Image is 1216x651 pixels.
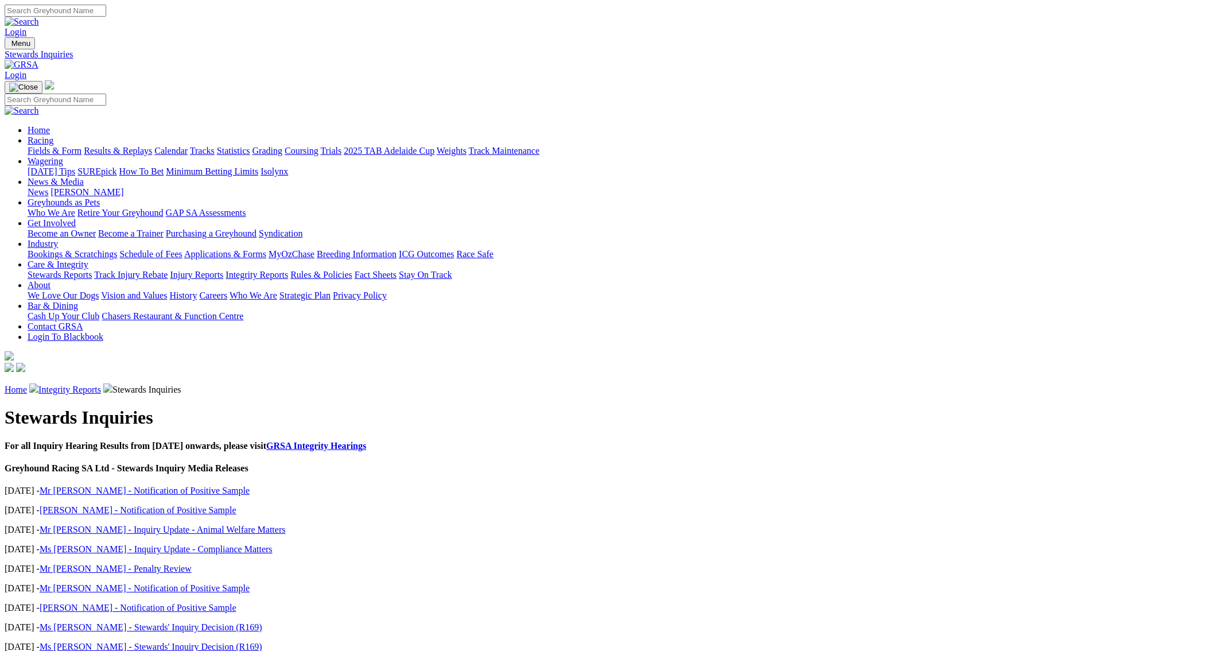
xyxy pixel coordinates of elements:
[252,146,282,156] a: Grading
[77,208,164,218] a: Retire Your Greyhound
[40,603,236,613] a: [PERSON_NAME] - Notification of Positive Sample
[98,228,164,238] a: Become a Trainer
[28,166,75,176] a: [DATE] Tips
[230,290,277,300] a: Who We Are
[28,270,92,280] a: Stewards Reports
[399,249,454,259] a: ICG Outcomes
[226,270,288,280] a: Integrity Reports
[119,249,182,259] a: Schedule of Fees
[469,146,539,156] a: Track Maintenance
[5,583,1211,594] p: [DATE] -
[166,166,258,176] a: Minimum Betting Limits
[28,249,1211,259] div: Industry
[28,280,50,290] a: About
[166,208,246,218] a: GAP SA Assessments
[5,385,27,394] a: Home
[11,39,30,48] span: Menu
[5,49,1211,60] a: Stewards Inquiries
[261,166,288,176] a: Isolynx
[9,83,38,92] img: Close
[320,146,341,156] a: Trials
[5,351,14,361] img: logo-grsa-white.png
[28,301,78,311] a: Bar & Dining
[28,228,1211,239] div: Get Involved
[40,544,273,554] a: Ms [PERSON_NAME] - Inquiry Update - Compliance Matters
[28,166,1211,177] div: Wagering
[5,463,1211,474] h4: Greyhound Racing SA Ltd - Stewards Inquiry Media Releases
[40,525,286,534] a: Mr [PERSON_NAME] - Inquiry Update - Animal Welfare Matters
[266,441,366,451] a: GRSA Integrity Hearings
[169,290,197,300] a: History
[5,60,38,70] img: GRSA
[190,146,215,156] a: Tracks
[5,505,1211,516] p: [DATE] -
[40,622,262,632] a: Ms [PERSON_NAME] - Stewards' Inquiry Decision (R169)
[5,564,1211,574] p: [DATE] -
[28,290,99,300] a: We Love Our Dogs
[279,290,331,300] a: Strategic Plan
[119,166,164,176] a: How To Bet
[5,544,1211,555] p: [DATE] -
[28,177,84,187] a: News & Media
[399,270,452,280] a: Stay On Track
[344,146,434,156] a: 2025 TAB Adelaide Cup
[84,146,152,156] a: Results & Replays
[28,259,88,269] a: Care & Integrity
[40,505,236,515] a: [PERSON_NAME] - Notification of Positive Sample
[28,332,103,342] a: Login To Blackbook
[101,290,167,300] a: Vision and Values
[290,270,352,280] a: Rules & Policies
[28,146,1211,156] div: Racing
[28,311,1211,321] div: Bar & Dining
[5,363,14,372] img: facebook.svg
[28,239,58,249] a: Industry
[94,270,168,280] a: Track Injury Rebate
[16,363,25,372] img: twitter.svg
[199,290,227,300] a: Careers
[355,270,397,280] a: Fact Sheets
[259,228,302,238] a: Syndication
[217,146,250,156] a: Statistics
[5,17,39,27] img: Search
[5,407,1211,428] h1: Stewards Inquiries
[170,270,223,280] a: Injury Reports
[456,249,493,259] a: Race Safe
[285,146,318,156] a: Coursing
[437,146,467,156] a: Weights
[5,5,106,17] input: Search
[5,27,26,37] a: Login
[28,187,1211,197] div: News & Media
[28,208,75,218] a: Who We Are
[5,70,26,80] a: Login
[5,525,1211,535] p: [DATE] -
[269,249,314,259] a: MyOzChase
[45,80,54,90] img: logo-grsa-white.png
[28,321,83,331] a: Contact GRSA
[40,486,250,495] a: Mr [PERSON_NAME] - Notification of Positive Sample
[28,218,76,228] a: Get Involved
[50,187,123,197] a: [PERSON_NAME]
[5,383,1211,395] p: Stewards Inquiries
[5,441,366,451] b: For all Inquiry Hearing Results from [DATE] onwards, please visit
[28,228,96,238] a: Become an Owner
[28,208,1211,218] div: Greyhounds as Pets
[77,166,116,176] a: SUREpick
[5,37,35,49] button: Toggle navigation
[40,564,192,573] a: Mr [PERSON_NAME] - Penalty Review
[28,125,50,135] a: Home
[5,603,1211,613] p: [DATE] -
[29,383,38,393] img: chevron-right.svg
[102,311,243,321] a: Chasers Restaurant & Function Centre
[28,197,100,207] a: Greyhounds as Pets
[184,249,266,259] a: Applications & Forms
[28,249,117,259] a: Bookings & Scratchings
[166,228,257,238] a: Purchasing a Greyhound
[103,383,112,393] img: chevron-right.svg
[28,135,53,145] a: Racing
[154,146,188,156] a: Calendar
[5,486,1211,496] p: [DATE] -
[28,187,48,197] a: News
[28,146,81,156] a: Fields & Form
[5,106,39,116] img: Search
